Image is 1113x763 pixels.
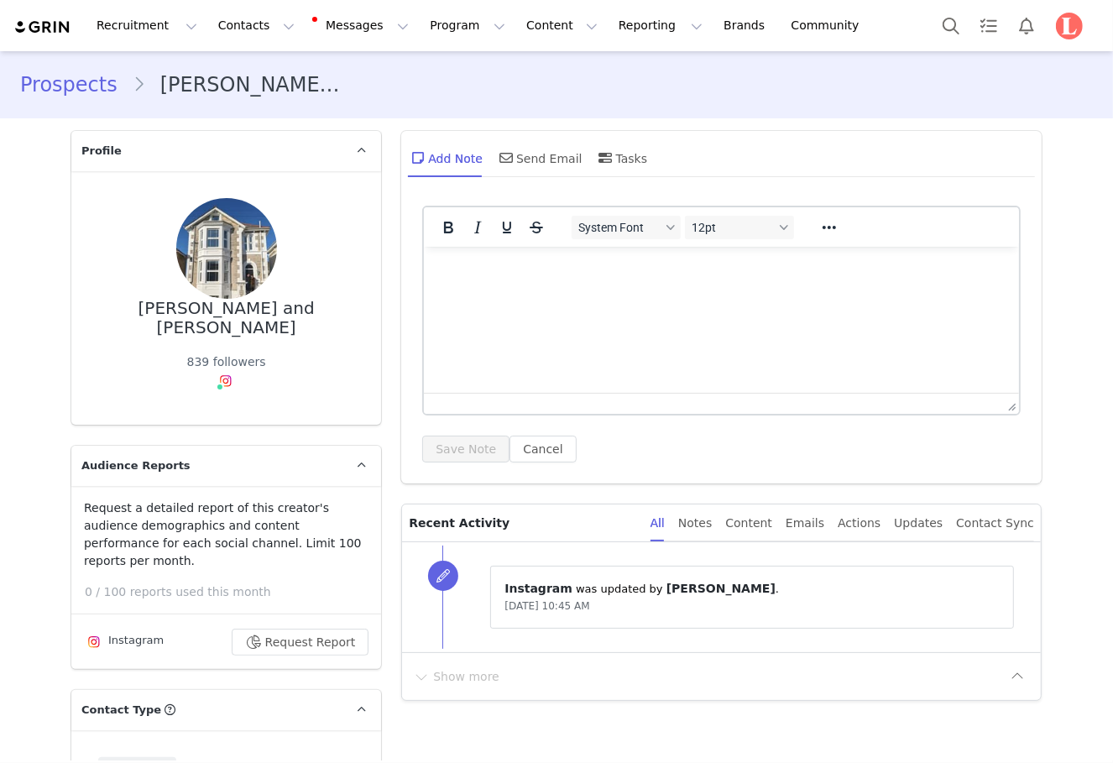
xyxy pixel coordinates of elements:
[434,216,462,239] button: Bold
[306,7,419,44] button: Messages
[232,629,369,656] button: Request Report
[504,580,1000,598] p: ⁨ ⁩ was updated by ⁨ ⁩.
[84,499,368,570] p: Request a detailed report of this creator's audience demographics and content performance for eac...
[504,582,572,595] span: Instagram
[81,702,161,719] span: Contact Type
[786,504,824,542] div: Emails
[685,216,794,239] button: Font sizes
[781,7,877,44] a: Community
[1056,13,1083,39] img: d9c6fb0a-f2eb-4dfe-bf3d-9d7fff3e8a21.png
[522,216,551,239] button: Strikethrough
[176,198,277,299] img: df783e44-f250-49cb-9507-b97b7bb53e42.jpg
[412,663,500,690] button: Show more
[420,7,515,44] button: Program
[725,504,772,542] div: Content
[98,299,354,337] div: [PERSON_NAME] and [PERSON_NAME]
[516,7,608,44] button: Content
[596,138,648,178] div: Tasks
[1008,7,1045,44] button: Notifications
[838,504,880,542] div: Actions
[20,70,133,100] a: Prospects
[970,7,1007,44] a: Tasks
[1046,13,1100,39] button: Profile
[13,19,72,35] img: grin logo
[408,138,483,178] div: Add Note
[713,7,780,44] a: Brands
[692,221,774,234] span: 12pt
[504,600,589,612] span: [DATE] 10:45 AM
[894,504,943,542] div: Updates
[572,216,681,239] button: Fonts
[81,457,191,474] span: Audience Reports
[422,436,509,463] button: Save Note
[493,216,521,239] button: Underline
[815,216,844,239] button: Reveal or hide additional toolbar items
[187,353,266,371] div: 839 followers
[956,504,1034,542] div: Contact Sync
[463,216,492,239] button: Italic
[219,374,233,388] img: instagram.svg
[678,504,712,542] div: Notes
[86,7,207,44] button: Recruitment
[666,582,776,595] span: [PERSON_NAME]
[81,143,122,159] span: Profile
[1001,394,1019,414] div: Press the Up and Down arrow keys to resize the editor.
[208,7,305,44] button: Contacts
[578,221,661,234] span: System Font
[87,635,101,649] img: instagram.svg
[496,138,583,178] div: Send Email
[933,7,969,44] button: Search
[84,632,164,652] div: Instagram
[609,7,713,44] button: Reporting
[85,583,381,601] p: 0 / 100 reports used this month
[509,436,576,463] button: Cancel
[409,504,636,541] p: Recent Activity
[651,504,665,542] div: All
[424,247,1019,393] iframe: Rich Text Area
